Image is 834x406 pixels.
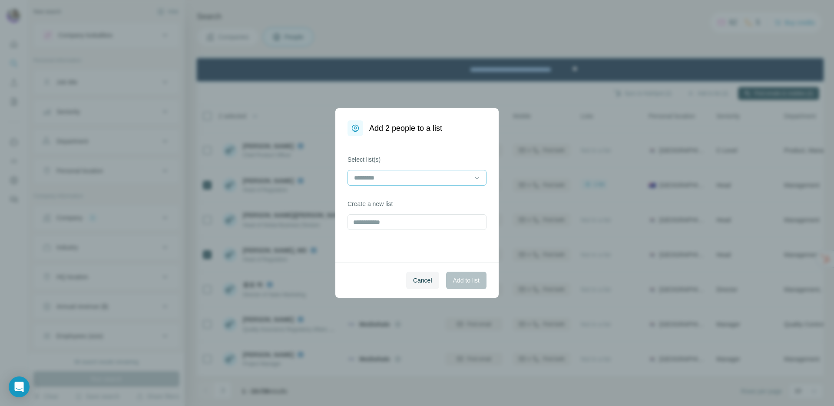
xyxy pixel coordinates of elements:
label: Create a new list [347,200,486,208]
button: Cancel [406,272,439,289]
label: Select list(s) [347,155,486,164]
span: Cancel [413,276,432,285]
div: Open Intercom Messenger [9,376,30,397]
div: Upgrade plan for full access to Surfe [252,2,375,21]
h1: Add 2 people to a list [369,122,442,134]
